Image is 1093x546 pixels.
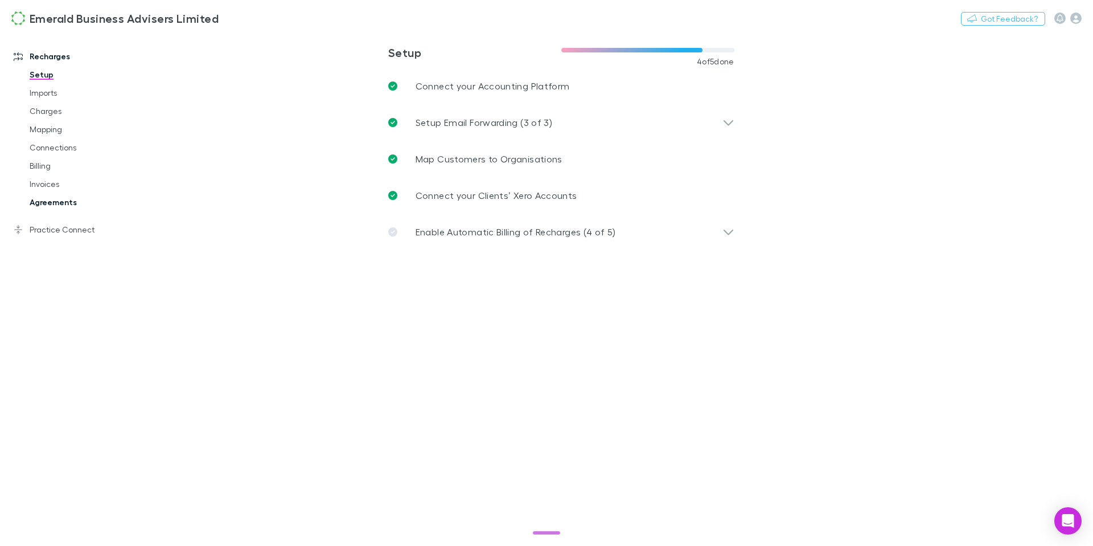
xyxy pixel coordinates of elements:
h3: Emerald Business Advisers Limited [30,11,219,25]
a: Billing [18,157,145,175]
a: Connect your Clients’ Xero Accounts [379,177,743,214]
a: Invoices [18,175,145,193]
a: Setup [18,66,145,84]
a: Mapping [18,120,145,138]
a: Charges [18,102,145,120]
div: Setup Email Forwarding (3 of 3) [379,104,743,141]
a: Map Customers to Organisations [379,141,743,177]
p: Enable Automatic Billing of Recharges (4 of 5) [416,225,616,239]
a: Connections [18,138,145,157]
button: Got Feedback? [961,12,1045,26]
a: Practice Connect [2,221,145,239]
p: Map Customers to Organisations [416,152,562,166]
p: Setup Email Forwarding (3 of 3) [416,116,552,129]
h3: Setup [388,46,561,59]
span: 4 of 5 done [697,57,734,66]
div: Open Intercom Messenger [1054,507,1082,535]
p: Connect your Clients’ Xero Accounts [416,189,577,202]
a: Recharges [2,47,145,66]
a: Emerald Business Advisers Limited [5,5,225,32]
a: Agreements [18,193,145,211]
img: Emerald Business Advisers Limited's Logo [11,11,25,25]
div: Enable Automatic Billing of Recharges (4 of 5) [379,214,743,250]
a: Imports [18,84,145,102]
a: Connect your Accounting Platform [379,68,743,104]
p: Connect your Accounting Platform [416,79,570,93]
